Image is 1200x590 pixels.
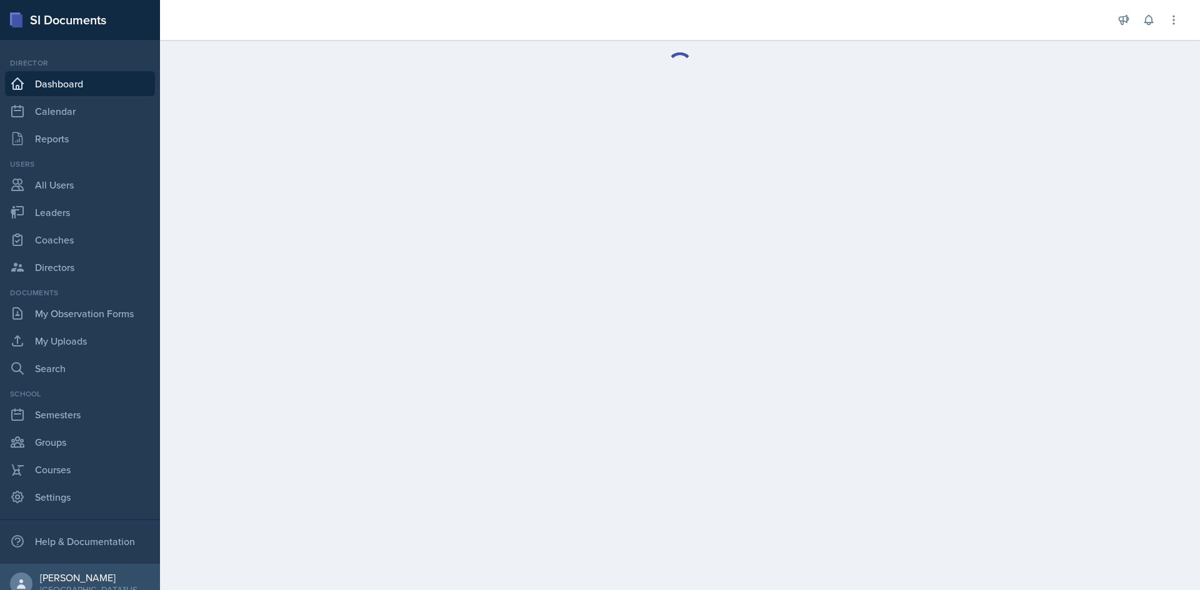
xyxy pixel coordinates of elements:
[5,484,155,509] a: Settings
[5,356,155,381] a: Search
[5,227,155,252] a: Coaches
[5,402,155,427] a: Semesters
[5,457,155,482] a: Courses
[5,99,155,124] a: Calendar
[5,57,155,69] div: Director
[40,571,150,584] div: [PERSON_NAME]
[5,126,155,151] a: Reports
[5,71,155,96] a: Dashboard
[5,172,155,197] a: All Users
[5,388,155,400] div: School
[5,301,155,326] a: My Observation Forms
[5,159,155,170] div: Users
[5,529,155,554] div: Help & Documentation
[5,430,155,455] a: Groups
[5,287,155,298] div: Documents
[5,200,155,225] a: Leaders
[5,255,155,280] a: Directors
[5,328,155,353] a: My Uploads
